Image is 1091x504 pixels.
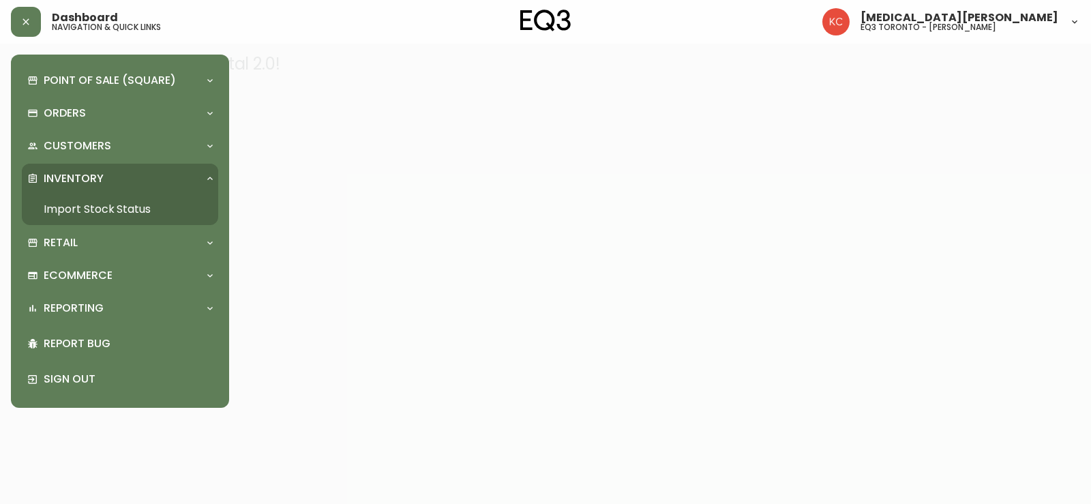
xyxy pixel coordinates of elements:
[22,293,218,323] div: Reporting
[22,326,218,361] div: Report Bug
[44,372,213,387] p: Sign Out
[22,131,218,161] div: Customers
[22,98,218,128] div: Orders
[22,194,218,225] a: Import Stock Status
[520,10,571,31] img: logo
[44,73,176,88] p: Point of Sale (Square)
[22,361,218,397] div: Sign Out
[44,301,104,316] p: Reporting
[822,8,850,35] img: 6487344ffbf0e7f3b216948508909409
[22,261,218,291] div: Ecommerce
[44,106,86,121] p: Orders
[22,65,218,95] div: Point of Sale (Square)
[44,235,78,250] p: Retail
[44,268,113,283] p: Ecommerce
[52,23,161,31] h5: navigation & quick links
[22,164,218,194] div: Inventory
[44,138,111,153] p: Customers
[52,12,118,23] span: Dashboard
[861,23,996,31] h5: eq3 toronto - [PERSON_NAME]
[44,336,213,351] p: Report Bug
[861,12,1058,23] span: [MEDICAL_DATA][PERSON_NAME]
[44,171,104,186] p: Inventory
[22,228,218,258] div: Retail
